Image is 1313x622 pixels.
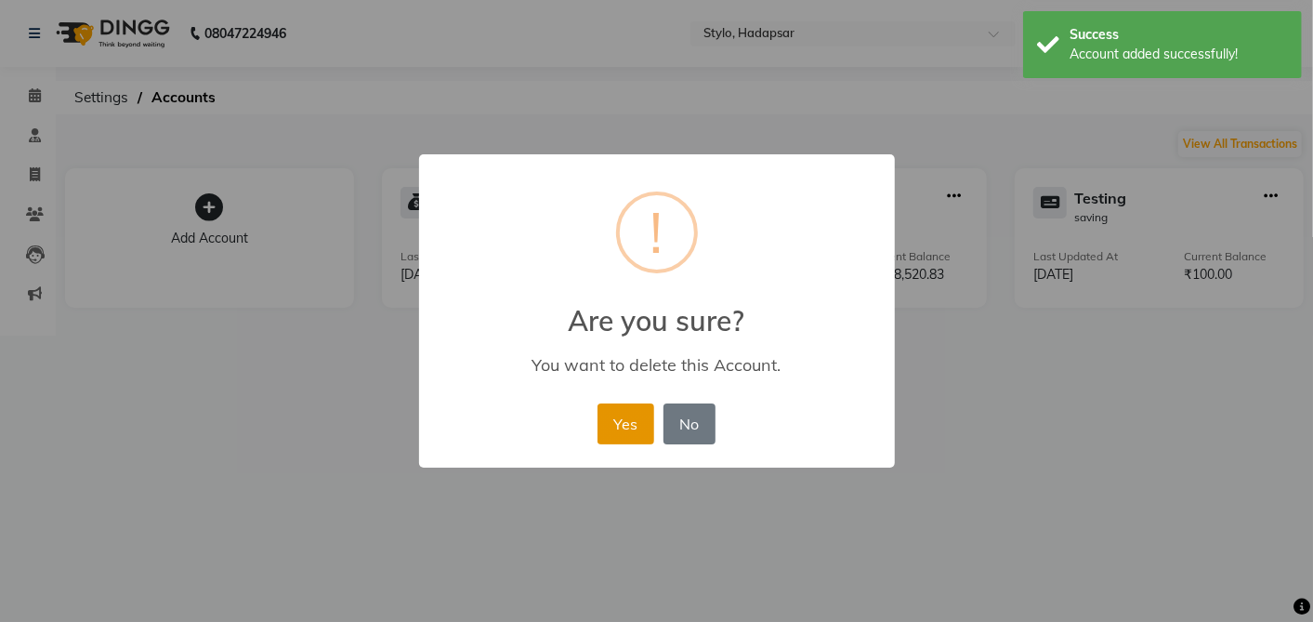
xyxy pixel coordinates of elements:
h2: Are you sure? [419,282,895,337]
div: ! [650,195,663,270]
button: Yes [597,404,654,444]
div: Account added successfully! [1070,45,1288,64]
div: You want to delete this Account. [445,354,867,376]
div: Success [1070,25,1288,45]
button: No [663,404,716,444]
